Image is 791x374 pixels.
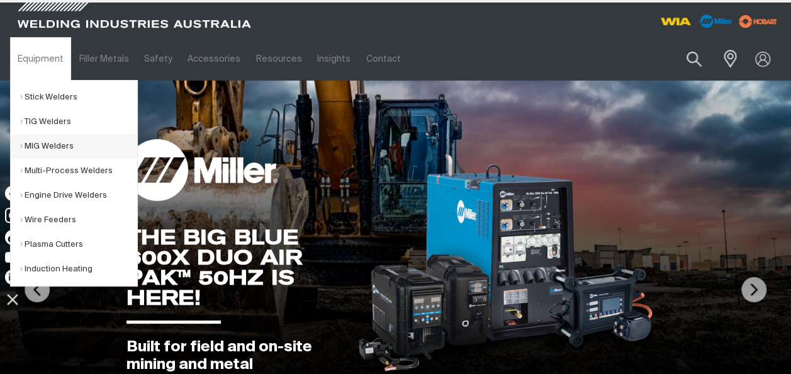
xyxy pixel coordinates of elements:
[10,37,71,81] a: Equipment
[20,232,137,257] a: Plasma Cutters
[310,37,358,81] a: Insights
[5,269,20,285] img: LinkedIn
[10,37,588,81] nav: Main
[71,37,136,81] a: Filler Metals
[5,208,20,223] img: Instagram
[20,208,137,232] a: Wire Feeders
[673,44,715,74] button: Search products
[5,230,20,245] img: TikTok
[126,227,337,308] div: THE BIG BLUE 600X DUO AIR PAK™ 50HZ IS HERE!
[741,277,766,302] img: NextArrow
[25,277,50,302] img: PrevArrow
[735,12,781,31] img: miller
[249,37,310,81] a: Resources
[20,159,137,183] a: Multi-Process Welders
[657,44,715,74] input: Product name or item number...
[10,80,138,286] ul: Equipment Submenu
[358,37,408,81] a: Contact
[137,37,180,81] a: Safety
[180,37,248,81] a: Accessories
[5,186,20,201] img: Facebook
[20,134,137,159] a: MIG Welders
[5,252,20,263] img: YouTube
[20,257,137,281] a: Induction Heating
[2,288,23,310] img: hide socials
[20,183,137,208] a: Engine Drive Welders
[20,110,137,134] a: TIG Welders
[20,85,137,110] a: Stick Welders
